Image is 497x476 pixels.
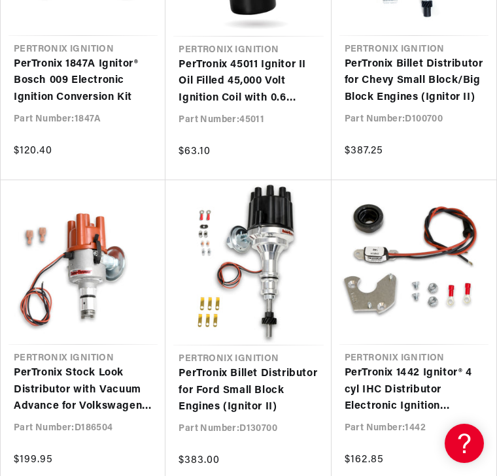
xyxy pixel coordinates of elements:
[14,56,152,106] a: PerTronix 1847A Ignitor® Bosch 009 Electronic Ignition Conversion Kit
[345,56,483,106] a: PerTronix Billet Distributor for Chevy Small Block/Big Block Engines (Ignitor II)
[345,365,483,415] a: PerTronix 1442 Ignitor® 4 cyl IHC Distributor Electronic Ignition Conversion Kit
[179,57,318,107] a: PerTronix 45011 Ignitor II Oil Filled 45,000 Volt Ignition Coil with 0.6 Ohms Resistance in Black
[14,365,152,415] a: PerTronix Stock Look Distributor with Vacuum Advance for Volkswagen Type 1 Engines
[179,366,318,416] a: PerTronix Billet Distributor for Ford Small Block Engines (Ignitor II)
